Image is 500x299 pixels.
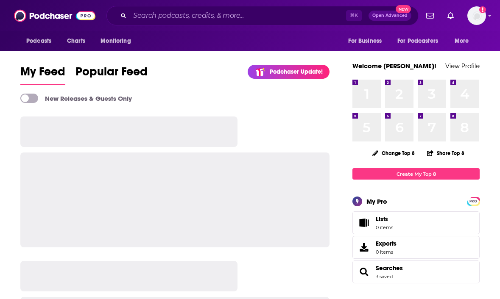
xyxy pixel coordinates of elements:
[352,236,480,259] a: Exports
[20,64,65,84] span: My Feed
[355,266,372,278] a: Searches
[444,8,457,23] a: Show notifications dropdown
[346,10,362,21] span: ⌘ K
[467,6,486,25] button: Show profile menu
[26,35,51,47] span: Podcasts
[75,64,148,85] a: Popular Feed
[396,5,411,13] span: New
[20,64,65,85] a: My Feed
[355,241,372,253] span: Exports
[348,35,382,47] span: For Business
[352,211,480,234] a: Lists
[468,198,478,204] a: PRO
[352,260,480,283] span: Searches
[369,11,411,21] button: Open AdvancedNew
[67,35,85,47] span: Charts
[270,68,323,75] p: Podchaser Update!
[376,224,393,230] span: 0 items
[423,8,437,23] a: Show notifications dropdown
[455,35,469,47] span: More
[479,6,486,13] svg: Add a profile image
[372,14,408,18] span: Open Advanced
[14,8,95,24] img: Podchaser - Follow, Share and Rate Podcasts
[467,6,486,25] img: User Profile
[376,264,403,272] a: Searches
[101,35,131,47] span: Monitoring
[75,64,148,84] span: Popular Feed
[20,33,62,49] button: open menu
[376,249,397,255] span: 0 items
[376,215,388,223] span: Lists
[352,168,480,180] a: Create My Top 8
[467,6,486,25] span: Logged in as ellenwright
[445,62,480,70] a: View Profile
[376,274,393,280] a: 3 saved
[367,148,420,158] button: Change Top 8
[376,240,397,247] span: Exports
[20,94,132,103] a: New Releases & Guests Only
[392,33,450,49] button: open menu
[95,33,142,49] button: open menu
[352,62,436,70] a: Welcome [PERSON_NAME]!
[61,33,90,49] a: Charts
[106,6,419,25] div: Search podcasts, credits, & more...
[366,197,387,205] div: My Pro
[342,33,392,49] button: open menu
[376,215,393,223] span: Lists
[468,198,478,205] span: PRO
[355,217,372,229] span: Lists
[130,9,346,22] input: Search podcasts, credits, & more...
[427,145,465,161] button: Share Top 8
[449,33,480,49] button: open menu
[397,35,438,47] span: For Podcasters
